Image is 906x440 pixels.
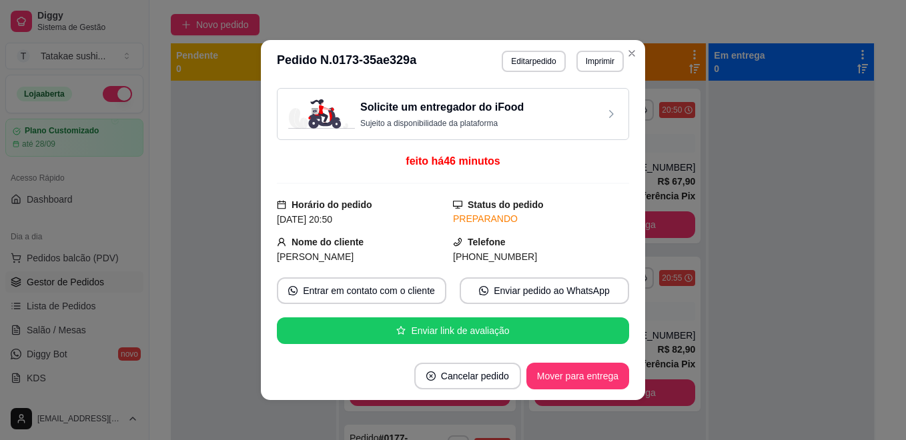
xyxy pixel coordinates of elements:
[576,51,624,72] button: Imprimir
[453,251,537,262] span: [PHONE_NUMBER]
[396,326,406,335] span: star
[406,155,500,167] span: feito há 46 minutos
[502,51,565,72] button: Editarpedido
[292,199,372,210] strong: Horário do pedido
[479,286,488,295] span: whats-app
[277,277,446,304] button: whats-appEntrar em contato com o cliente
[277,237,286,247] span: user
[288,286,298,295] span: whats-app
[292,237,364,247] strong: Nome do cliente
[468,237,506,247] strong: Telefone
[453,237,462,247] span: phone
[277,51,416,72] h3: Pedido N. 0173-35ae329a
[277,251,354,262] span: [PERSON_NAME]
[277,214,332,225] span: [DATE] 20:50
[277,200,286,209] span: calendar
[460,277,629,304] button: whats-appEnviar pedido ao WhatsApp
[414,363,521,389] button: close-circleCancelar pedido
[526,363,629,389] button: Mover para entrega
[453,212,629,226] div: PREPARANDO
[453,200,462,209] span: desktop
[288,99,355,129] img: delivery-image
[360,118,524,129] p: Sujeito a disponibilidade da plataforma
[621,43,642,64] button: Close
[277,317,629,344] button: starEnviar link de avaliação
[426,371,436,381] span: close-circle
[360,99,524,115] h3: Solicite um entregador do iFood
[468,199,544,210] strong: Status do pedido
